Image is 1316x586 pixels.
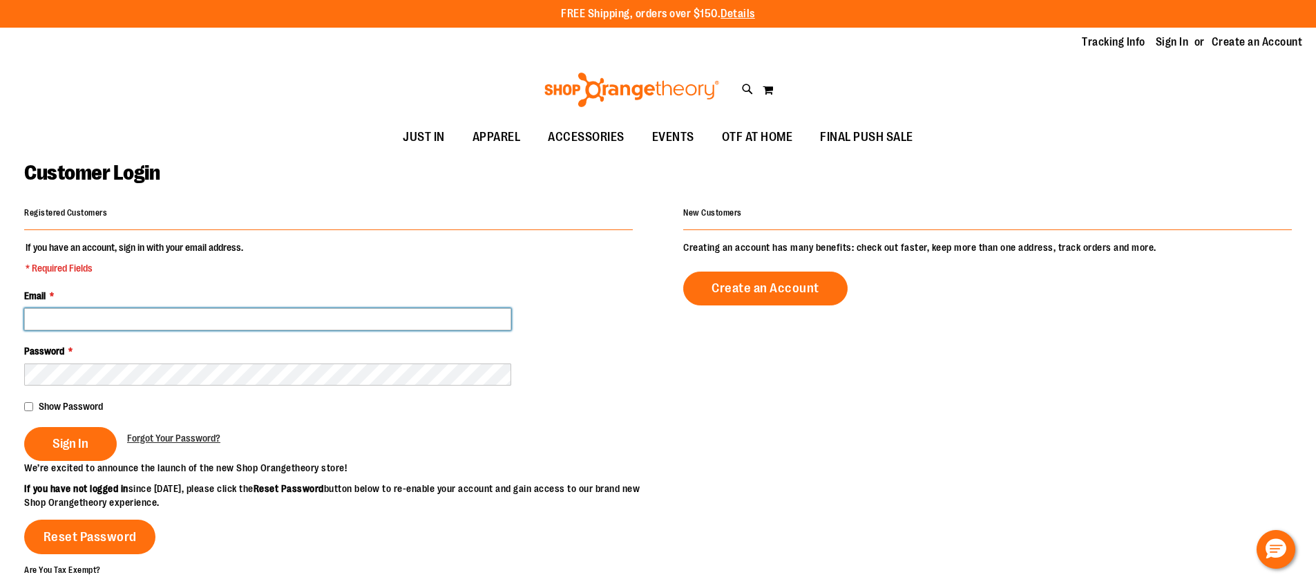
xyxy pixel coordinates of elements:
[548,122,624,153] span: ACCESSORIES
[127,431,220,445] a: Forgot Your Password?
[403,122,445,153] span: JUST IN
[652,122,694,153] span: EVENTS
[683,272,848,305] a: Create an Account
[1257,530,1295,569] button: Hello, have a question? Let’s chat.
[722,122,793,153] span: OTF AT HOME
[542,73,721,107] img: Shop Orangetheory
[24,565,101,574] strong: Are You Tax Exempt?
[44,529,137,545] span: Reset Password
[24,240,245,275] legend: If you have an account, sign in with your email address.
[53,436,88,451] span: Sign In
[24,161,160,185] span: Customer Login
[24,208,107,218] strong: Registered Customers
[24,482,658,509] p: since [DATE], please click the button below to re-enable your account and gain access to our bran...
[26,261,243,275] span: * Required Fields
[534,122,638,153] a: ACCESSORIES
[24,427,117,461] button: Sign In
[473,122,521,153] span: APPAREL
[24,290,46,301] span: Email
[712,281,819,296] span: Create an Account
[254,483,324,494] strong: Reset Password
[683,208,742,218] strong: New Customers
[1212,35,1303,50] a: Create an Account
[127,433,220,444] span: Forgot Your Password?
[683,240,1292,254] p: Creating an account has many benefits: check out faster, keep more than one address, track orders...
[820,122,913,153] span: FINAL PUSH SALE
[389,122,459,153] a: JUST IN
[561,6,755,22] p: FREE Shipping, orders over $150.
[638,122,708,153] a: EVENTS
[39,401,103,412] span: Show Password
[721,8,755,20] a: Details
[1082,35,1145,50] a: Tracking Info
[459,122,535,153] a: APPAREL
[708,122,807,153] a: OTF AT HOME
[24,346,64,357] span: Password
[806,122,927,153] a: FINAL PUSH SALE
[24,461,658,475] p: We’re excited to announce the launch of the new Shop Orangetheory store!
[24,520,155,554] a: Reset Password
[1156,35,1189,50] a: Sign In
[24,483,128,494] strong: If you have not logged in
